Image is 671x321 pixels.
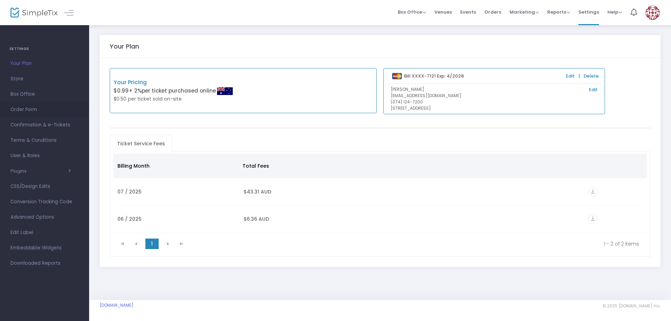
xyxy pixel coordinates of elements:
[110,43,139,50] h5: Your Plan
[9,42,80,56] h4: SETTINGS
[460,3,476,21] span: Events
[404,73,464,79] b: Bill XXXX-7121 Exp: 4/2028
[10,121,79,130] span: Confirmation & e-Tickets
[113,138,169,149] span: Ticket Service Fees
[10,213,79,222] span: Advanced Options
[484,3,501,21] span: Orders
[193,240,640,247] kendo-pager-info: 1 - 2 of 2 items
[434,3,452,21] span: Venues
[577,73,582,80] span: |
[578,3,599,21] span: Settings
[10,74,79,83] span: Store
[588,216,598,223] a: vertical_align_bottom
[113,154,239,178] th: Billing Month
[510,9,539,15] span: Marketing
[129,87,142,94] span: + 2%
[114,95,243,103] p: $0.50 per ticket sold on-site
[10,168,71,174] button: Plugins
[244,216,269,222] span: $6.36 AUD
[589,86,598,93] a: Edit
[603,303,661,309] span: © 2025 [DOMAIN_NAME] Inc.
[117,188,142,195] span: 07 / 2025
[607,9,622,15] span: Help
[117,216,142,222] span: 06 / 2025
[244,188,271,195] span: $43.31 AUD
[217,87,233,95] img: Australian Flag
[10,228,79,237] span: Edit Label
[10,259,79,268] span: Downloaded Reports
[113,154,647,233] div: Data table
[398,9,426,15] span: Box Office
[10,243,79,253] span: Embeddable Widgets
[10,151,79,160] span: User & Roles
[10,197,79,206] span: Conversion Tracking Code
[547,9,570,15] span: Reports
[10,59,79,68] span: Your Plan
[391,105,598,111] p: [STREET_ADDRESS]
[391,86,598,93] p: [PERSON_NAME]
[584,73,599,80] a: Delete
[10,182,79,191] span: CSS/Design Edits
[588,214,598,224] i: vertical_align_bottom
[566,73,575,80] a: Edit
[391,99,598,105] p: (074) 124-7200
[114,87,243,95] p: $0.99 per ticket purchased online
[145,239,159,249] span: Page 1
[588,187,598,196] i: vertical_align_bottom
[238,154,352,178] th: Total Fees
[391,93,598,99] p: [EMAIL_ADDRESS][DOMAIN_NAME]
[10,136,79,145] span: Terms & Conditions
[588,189,598,196] a: vertical_align_bottom
[10,105,79,114] span: Order Form
[10,90,79,99] span: Box Office
[392,73,402,79] img: mastercard.png
[100,302,134,308] a: [DOMAIN_NAME]
[114,78,243,87] p: Your Pricing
